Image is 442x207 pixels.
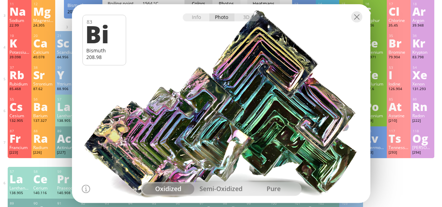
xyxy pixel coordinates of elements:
div: 208.98 [67,9,99,14]
div: 78.971 [365,55,385,60]
div: Na [9,6,30,17]
div: 44.956 [57,55,77,60]
div: 59 [57,169,77,174]
div: Y [57,69,77,80]
div: 85 [389,97,409,102]
div: [210] [389,118,409,124]
div: 89 [10,201,30,206]
div: Livermorium [365,145,385,150]
div: [226] [33,150,53,156]
div: Chlorine [389,17,409,23]
div: Iodine [389,81,409,87]
div: 126.904 [389,87,409,92]
div: 140.908 [57,191,77,196]
div: S [365,6,385,17]
div: 57 [57,97,77,102]
div: 37 [10,65,30,70]
div: 84 [365,97,385,102]
div: semi-oxidized [195,183,247,194]
div: Francium [9,145,30,150]
div: 89 [57,129,77,133]
div: 86 [413,97,433,102]
div: Actinium [57,145,77,150]
div: Pr [57,173,77,184]
div: 87 [10,129,30,133]
div: 118 [413,129,433,133]
div: Polonium [365,113,385,118]
div: Scandium [57,49,77,55]
div: Cl [389,6,409,17]
div: [209] [365,118,385,124]
div: La [57,101,77,112]
div: Po [365,101,385,112]
div: pure [247,183,300,194]
div: 39.948 [412,23,433,29]
div: [294] [412,150,433,156]
div: 17 [389,2,409,6]
div: [293] [365,150,385,156]
div: Argon [412,17,433,23]
div: Mg [33,6,53,17]
div: 138.905 [57,118,77,124]
div: Br [389,37,409,49]
div: Fr [9,133,30,144]
div: 22.99 [9,23,30,29]
div: 92 [81,201,101,206]
div: 18 [413,2,433,6]
div: 12 [34,2,53,6]
div: 137.327 [33,118,53,124]
div: oxidized [142,183,195,194]
div: Radium [33,145,53,150]
div: Photos [212,0,240,7]
div: Xe [412,69,433,80]
div: 88 [34,129,53,133]
div: 53 [389,65,409,70]
div: 39 [57,65,77,70]
div: Bromine [389,49,409,55]
div: Heatmaps [249,0,278,7]
div: Bismuth [86,47,122,54]
div: 116 [365,129,385,133]
div: Radon [412,113,433,118]
div: Magnesium [33,17,53,23]
div: 21 [57,34,77,38]
div: Ac [57,133,77,144]
div: Praseodymium [57,185,77,191]
div: 131.293 [412,87,433,92]
div: 1564 °C [143,0,177,7]
div: Rubidium [9,81,30,87]
div: Sulphur [365,17,385,23]
div: Tellurium [365,81,385,87]
div: 11 [10,2,30,6]
div: Tennessine [389,145,409,150]
div: Ca [33,37,53,49]
div: 38 [34,65,53,70]
div: [227] [57,150,77,156]
div: 34 [365,34,385,38]
div: 132.905 [9,118,30,124]
div: 117 [389,129,409,133]
div: 91 [57,201,77,206]
div: Bismuth [67,2,99,8]
div: [293] [389,150,409,156]
div: [223] [9,150,30,156]
div: Lanthanum [57,113,77,118]
div: Barium [33,113,53,118]
div: Rn [412,101,433,112]
div: Og [412,133,433,144]
div: 3D [234,13,260,21]
div: 56 [34,97,53,102]
div: Yttrium [57,81,77,87]
div: Astatine [389,113,409,118]
div: Bi [85,22,121,46]
div: Sc [57,37,77,49]
div: Info [183,13,210,21]
div: 16 [365,2,385,6]
div: 35.45 [389,23,409,29]
div: Ra [33,133,53,144]
div: La [9,173,30,184]
div: 54 [413,65,433,70]
div: 87.62 [33,87,53,92]
div: 55 [10,97,30,102]
div: Strontium [33,81,53,87]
